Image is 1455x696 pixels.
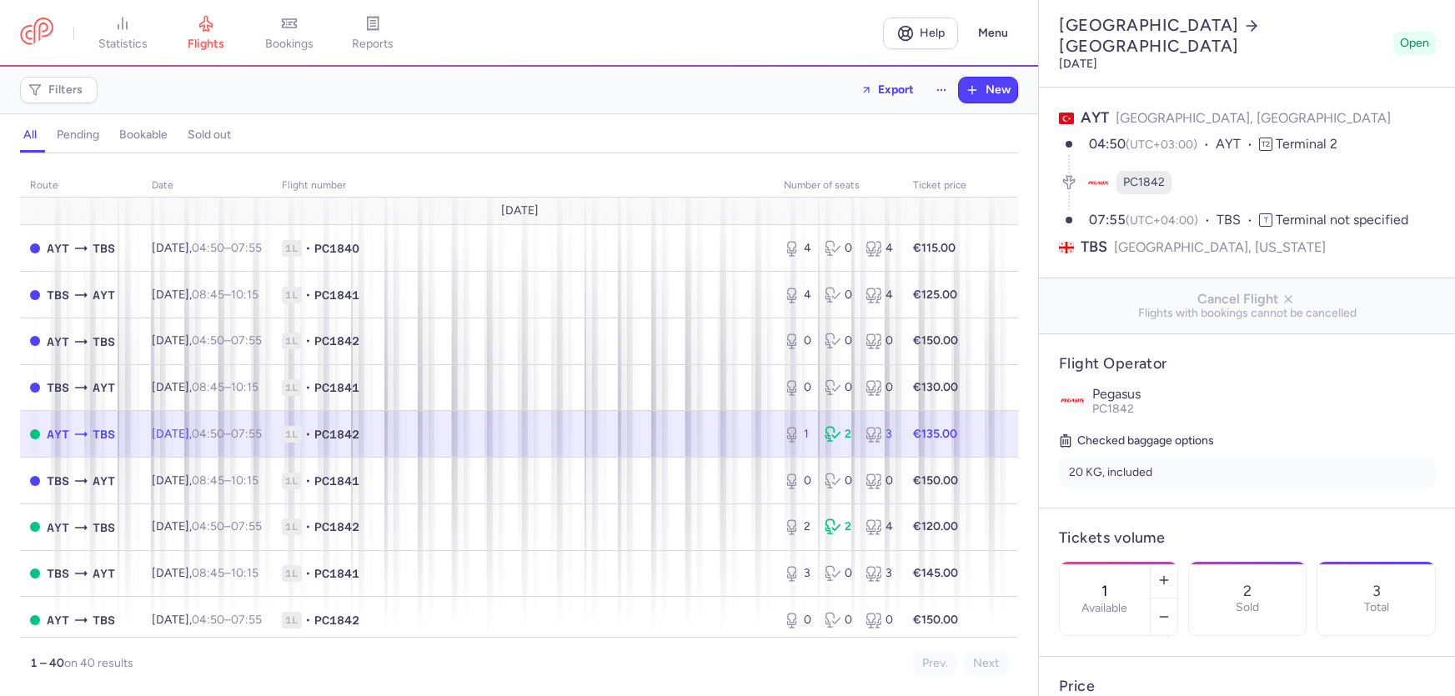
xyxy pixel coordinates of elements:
span: AYT [93,472,115,490]
time: 07:55 [231,519,262,533]
time: 08:45 [192,288,224,302]
span: TBS [93,239,115,258]
time: 07:55 [231,427,262,441]
span: – [192,519,262,533]
span: – [192,333,262,348]
span: (UTC+03:00) [1126,138,1197,152]
p: Pegasus [1092,387,1436,402]
h4: pending [57,128,99,143]
time: 07:55 [231,613,262,627]
div: 0 [825,333,852,349]
span: Terminal 2 [1276,136,1337,152]
span: [DATE], [152,566,258,580]
time: 04:50 [1089,136,1126,152]
span: T [1259,213,1272,227]
time: 10:15 [231,473,258,488]
div: 0 [825,379,852,396]
span: [GEOGRAPHIC_DATA], [US_STATE] [1114,237,1326,258]
div: 0 [784,473,811,489]
span: AYT [47,611,69,629]
span: • [305,426,311,443]
div: 0 [784,612,811,628]
time: 04:50 [192,613,224,627]
strong: €125.00 [913,288,957,302]
img: Pegasus logo [1059,387,1086,413]
span: 1L [282,287,302,303]
h4: Flight Operator [1059,354,1436,373]
a: CitizenPlane red outlined logo [20,18,53,48]
strong: €150.00 [913,333,958,348]
span: • [305,379,311,396]
span: [GEOGRAPHIC_DATA], [GEOGRAPHIC_DATA] [1116,110,1391,126]
strong: €145.00 [913,566,958,580]
time: 08:45 [192,473,224,488]
span: PC1841 [314,287,359,303]
h4: bookable [119,128,168,143]
th: date [142,173,272,198]
span: AYT [47,518,69,537]
h4: Price [1059,677,1436,696]
button: Prev. [913,651,957,676]
a: bookings [248,15,331,52]
h4: all [23,128,37,143]
button: Menu [968,18,1018,49]
time: 04:50 [192,241,224,255]
button: Next [964,651,1008,676]
a: statistics [81,15,164,52]
div: 0 [865,333,893,349]
span: PC1842 [314,612,359,628]
th: Flight number [272,173,774,198]
span: [DATE], [152,427,262,441]
div: 2 [825,426,852,443]
span: – [192,566,258,580]
span: New [986,83,1011,97]
span: – [192,288,258,302]
span: Flights with bookings cannot be cancelled [1052,307,1442,320]
li: 20 KG, included [1059,458,1436,488]
span: 1L [282,565,302,582]
span: bookings [265,37,314,52]
button: Filters [21,78,97,103]
span: – [192,241,262,255]
span: [DATE] [500,204,538,218]
time: 08:45 [192,380,224,394]
span: AYT [47,239,69,258]
time: 04:50 [192,519,224,533]
time: 07:55 [231,241,262,255]
div: 3 [865,565,893,582]
div: 0 [825,473,852,489]
div: 0 [865,379,893,396]
div: 4 [784,240,811,257]
span: AYT [1216,135,1259,154]
strong: €120.00 [913,519,958,533]
span: 1L [282,426,302,443]
time: 10:15 [231,288,258,302]
span: [DATE], [152,333,262,348]
p: 2 [1243,583,1252,599]
span: 1L [282,333,302,349]
button: Export [850,77,925,103]
th: number of seats [774,173,903,198]
div: 0 [825,287,852,303]
span: AYT [47,333,69,351]
time: 04:50 [192,333,224,348]
span: Terminal not specified [1276,212,1408,228]
span: TBS [1081,237,1107,258]
span: flights [188,37,224,52]
span: PC1842 [314,518,359,535]
div: 2 [825,518,852,535]
span: • [305,287,311,303]
span: • [305,240,311,257]
time: [DATE] [1059,57,1097,71]
time: 04:50 [192,427,224,441]
span: 1L [282,473,302,489]
strong: €150.00 [913,613,958,627]
p: Sold [1236,601,1259,614]
th: route [20,173,142,198]
span: TBS [93,425,115,443]
span: TBS [47,286,69,304]
h4: sold out [188,128,231,143]
span: 1L [282,518,302,535]
span: reports [352,37,394,52]
span: • [305,612,311,628]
